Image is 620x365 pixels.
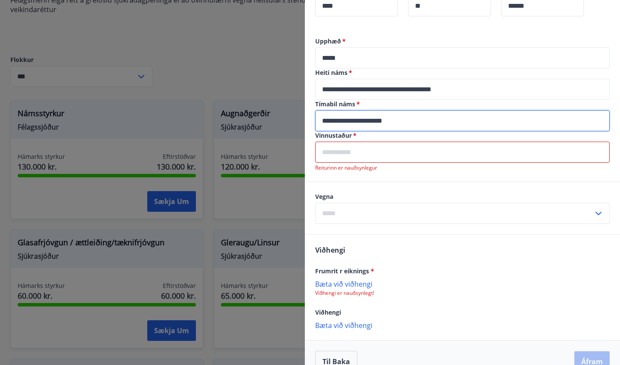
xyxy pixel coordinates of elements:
[315,110,610,131] div: Tímabil náms
[315,68,610,77] label: Heiti náms
[315,164,610,171] p: Reiturinn er nauðsynlegur
[315,131,610,140] label: Vinnustaður
[315,267,374,275] span: Frumrit r eiknings
[315,79,610,100] div: Heiti náms
[315,142,610,163] div: Vinnustaður
[315,308,341,316] span: Viðhengi
[315,37,610,46] label: Upphæð
[315,192,610,201] label: Vegna
[315,100,610,108] label: Tímabil náms
[315,245,345,255] span: Viðhengi
[315,290,610,297] p: Viðhengi er nauðsynlegt!
[315,279,610,288] p: Bæta við viðhengi
[315,47,610,68] div: Upphæð
[315,321,610,329] p: Bæta við viðhengi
